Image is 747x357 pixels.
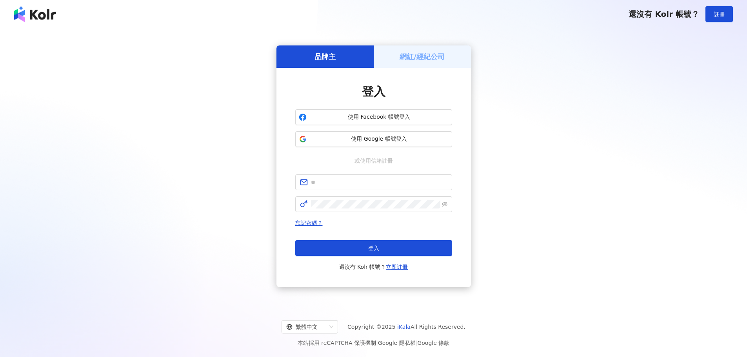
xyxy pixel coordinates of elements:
[386,264,408,270] a: 立即註冊
[314,52,336,62] h5: 品牌主
[310,135,449,143] span: 使用 Google 帳號登入
[349,156,398,165] span: 或使用信箱註冊
[310,113,449,121] span: 使用 Facebook 帳號登入
[295,109,452,125] button: 使用 Facebook 帳號登入
[629,9,699,19] span: 還沒有 Kolr 帳號？
[376,340,378,346] span: |
[298,338,449,348] span: 本站採用 reCAPTCHA 保護機制
[714,11,725,17] span: 註冊
[362,85,385,98] span: 登入
[397,324,411,330] a: iKala
[295,220,323,226] a: 忘記密碼？
[400,52,445,62] h5: 網紅/經紀公司
[286,321,326,333] div: 繁體中文
[14,6,56,22] img: logo
[442,201,447,207] span: eye-invisible
[295,240,452,256] button: 登入
[339,262,408,272] span: 還沒有 Kolr 帳號？
[347,322,465,332] span: Copyright © 2025 All Rights Reserved.
[416,340,418,346] span: |
[368,245,379,251] span: 登入
[417,340,449,346] a: Google 條款
[295,131,452,147] button: 使用 Google 帳號登入
[378,340,416,346] a: Google 隱私權
[705,6,733,22] button: 註冊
